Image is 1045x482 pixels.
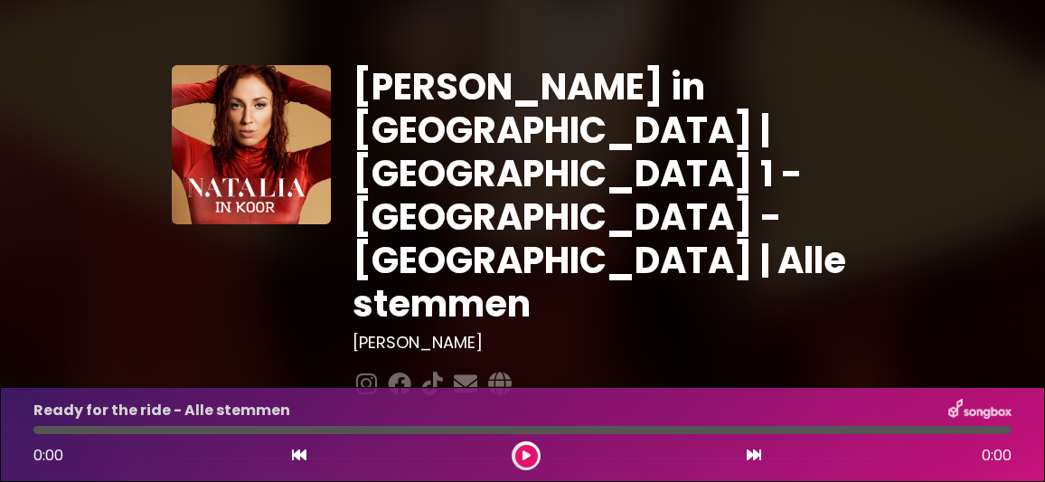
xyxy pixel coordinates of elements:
[948,399,1012,422] img: songbox-logo-white.png
[353,333,873,353] h3: [PERSON_NAME]
[33,445,63,466] span: 0:00
[353,65,873,326] h1: [PERSON_NAME] in [GEOGRAPHIC_DATA] | [GEOGRAPHIC_DATA] 1 - [GEOGRAPHIC_DATA] - [GEOGRAPHIC_DATA] ...
[33,400,290,421] p: Ready for the ride - Alle stemmen
[982,445,1012,467] span: 0:00
[172,65,331,224] img: YTVS25JmS9CLUqXqkEhs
